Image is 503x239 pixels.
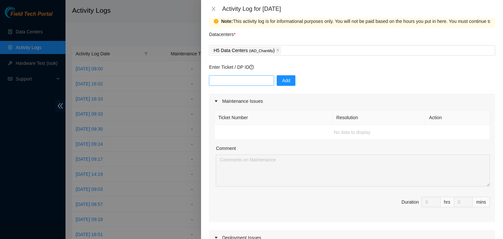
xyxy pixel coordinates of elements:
span: close [211,6,216,11]
label: Comment [216,145,236,152]
div: mins [473,197,490,207]
textarea: Comment [216,155,490,187]
strong: Note: [221,18,233,25]
p: Enter Ticket / DP ID [209,64,495,71]
span: exclamation-circle [214,19,218,24]
th: Action [425,110,490,125]
span: Add [282,77,290,84]
span: ( IAD_Chantilly [249,49,273,53]
th: Ticket Number [214,110,333,125]
p: H5 Data Centers ) [214,47,274,54]
div: Maintenance Issues [209,94,495,109]
th: Resolution [333,110,425,125]
div: Duration [401,198,419,206]
span: close [276,48,279,52]
div: Activity Log for [DATE] [222,5,495,12]
button: Close [209,6,218,12]
td: No data to display [214,125,490,140]
div: hrs [440,197,454,207]
span: question-circle [249,65,254,69]
button: Add [277,75,295,86]
span: caret-right [214,99,218,103]
p: Datacenters [209,28,235,38]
